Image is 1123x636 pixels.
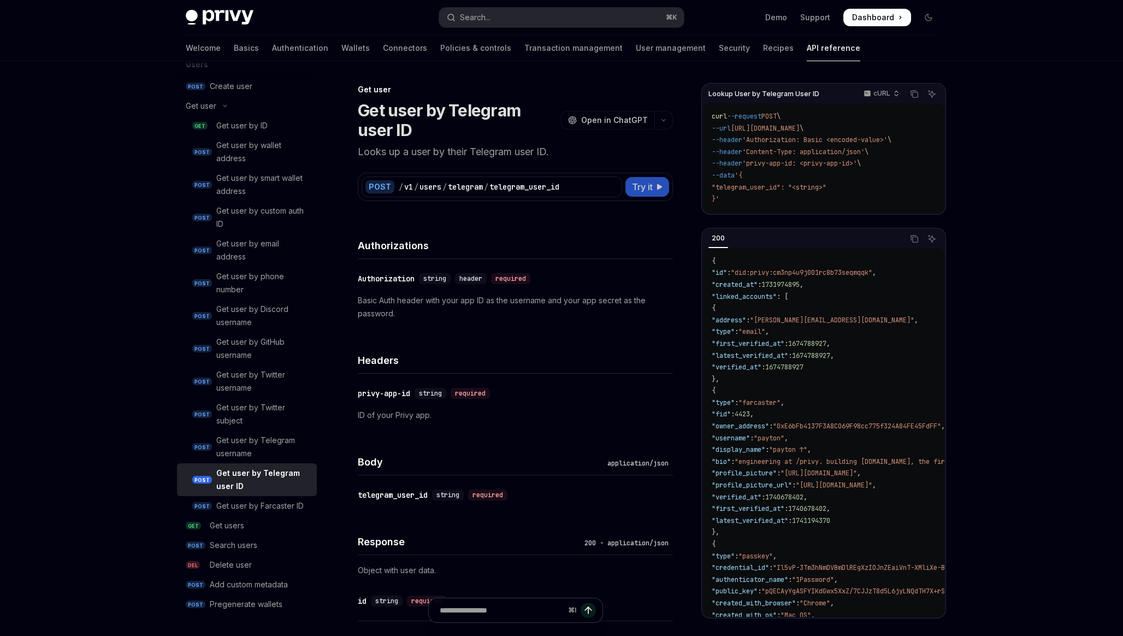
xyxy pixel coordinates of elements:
[712,327,735,336] span: "type"
[177,168,317,201] a: POSTGet user by smart wallet address
[712,351,788,360] span: "latest_verified_at"
[712,434,750,443] span: "username"
[216,270,310,296] div: Get user by phone number
[888,136,891,144] span: \
[796,599,800,608] span: :
[210,598,282,611] div: Pregenerate wallets
[773,422,941,431] span: "0xE6bFb4137F3A8C069F98cc775f324A84FE45FdFF"
[177,136,317,168] a: POSTGet user by wallet address
[186,99,216,113] div: Get user
[177,575,317,594] a: POSTAdd custom metadata
[712,587,758,596] span: "public_key"
[712,136,742,144] span: --header
[712,611,777,620] span: "created_with_os"
[216,303,310,329] div: Get user by Discord username
[769,422,773,431] span: :
[216,335,310,362] div: Get user by GitHub username
[383,35,427,61] a: Connectors
[192,246,212,255] span: POST
[811,611,815,620] span: ,
[800,599,830,608] span: "Chrome"
[177,201,317,234] a: POSTGet user by custom auth ID
[712,159,742,168] span: --header
[781,611,811,620] span: "Mac OS"
[216,434,310,460] div: Get user by Telegram username
[712,292,777,301] span: "linked_accounts"
[738,552,773,561] span: "passkey"
[857,159,861,168] span: \
[781,469,857,478] span: "[URL][DOMAIN_NAME]"
[826,504,830,513] span: ,
[834,575,838,584] span: ,
[792,516,830,525] span: 1741194370
[708,90,819,98] span: Lookup User by Telegram User ID
[857,469,861,478] span: ,
[777,469,781,478] span: :
[272,35,328,61] a: Authentication
[210,578,288,591] div: Add custom metadata
[712,339,784,348] span: "first_verified_at"
[186,561,200,569] span: DEL
[419,389,442,398] span: string
[712,504,784,513] span: "first_verified_at"
[177,76,317,96] a: POSTCreate user
[177,535,317,555] a: POSTSearch users
[914,316,918,325] span: ,
[186,10,253,25] img: dark logo
[216,172,310,198] div: Get user by smart wallet address
[777,611,781,620] span: :
[712,410,731,419] span: "fid"
[727,112,761,121] span: --request
[216,401,310,427] div: Get user by Twitter subject
[731,124,800,133] span: [URL][DOMAIN_NAME]
[524,35,623,61] a: Transaction management
[358,294,673,320] p: Basic Auth header with your app ID as the username and your app secret as the password.
[423,274,446,283] span: string
[210,519,244,532] div: Get users
[712,575,788,584] span: "authenticator_name"
[773,563,1033,572] span: "Il5vP-3Tm3hNmDVBmDlREgXzIOJnZEaiVnT-XMliXe-BufP9GL1-d3qhozk9IkZwQ_"
[788,339,826,348] span: 1674788927
[177,267,317,299] a: POSTGet user by phone number
[419,181,441,192] div: users
[735,410,750,419] span: 4423
[436,491,459,499] span: string
[712,386,716,395] span: {
[712,552,735,561] span: "type"
[746,316,750,325] span: :
[358,101,557,140] h1: Get user by Telegram user ID
[738,398,781,407] span: "farcaster"
[765,363,803,372] span: 1674788927
[440,598,564,622] input: Ask a question...
[712,528,719,537] span: },
[769,563,773,572] span: :
[216,119,268,132] div: Get user by ID
[603,458,673,469] div: application/json
[754,434,784,443] span: "payton"
[192,122,208,130] span: GET
[192,502,212,510] span: POST
[800,280,803,289] span: ,
[192,378,212,386] span: POST
[750,434,754,443] span: :
[925,232,939,246] button: Ask AI
[192,148,212,156] span: POST
[186,522,201,530] span: GET
[439,8,684,27] button: Open search
[742,136,888,144] span: 'Authorization: Basic <encoded-value>'
[459,274,482,283] span: header
[865,148,868,156] span: \
[712,148,742,156] span: --header
[666,13,677,22] span: ⌘ K
[731,268,872,277] span: "did:privy:cm3np4u9j001rc8b73seqmqqk"
[796,481,872,490] span: "[URL][DOMAIN_NAME]"
[580,538,673,549] div: 200 - application/json
[216,237,310,263] div: Get user by email address
[712,280,758,289] span: "created_at"
[341,35,370,61] a: Wallets
[761,280,800,289] span: 1731974895
[192,312,212,320] span: POST
[941,422,945,431] span: ,
[484,181,488,192] div: /
[777,112,781,121] span: \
